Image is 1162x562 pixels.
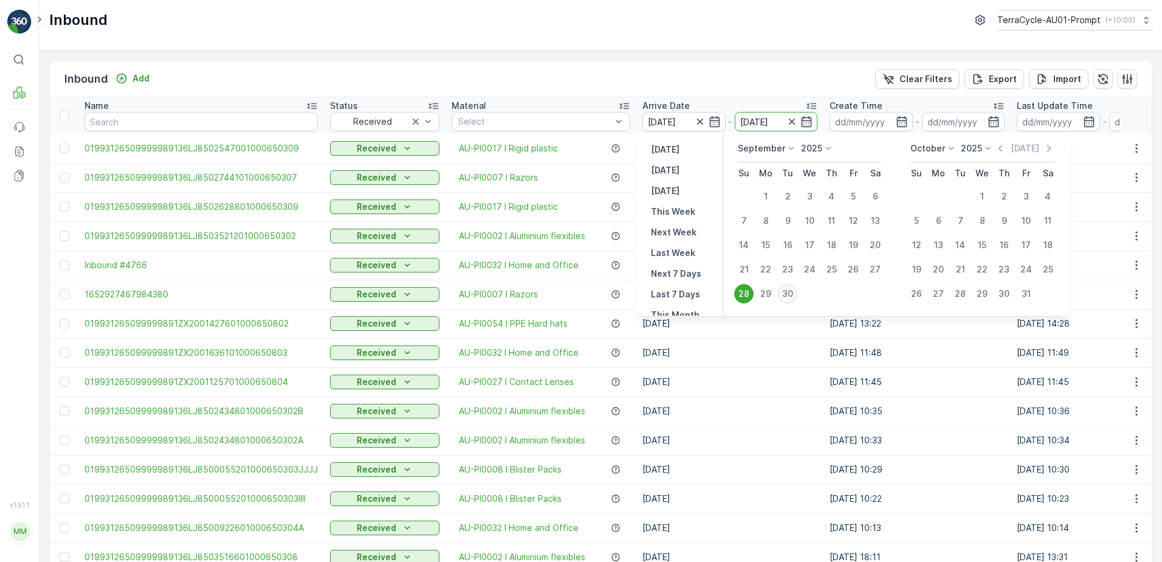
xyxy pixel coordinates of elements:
p: Received [357,259,396,271]
a: 01993126509999989136LJ8502628801000650309 [84,201,318,213]
a: AU-PI0008 I Blister Packs [459,493,562,505]
div: 12 [907,235,926,255]
span: AU-PI0002 I Aluminium flexibles [459,405,585,417]
a: AU-PI0007 I Razors [459,288,538,300]
td: [DATE] [636,367,823,397]
div: Toggle Row Selected [60,435,69,445]
a: AU-PI0007 I Razors [459,172,538,184]
span: AU-PI0002 I Aluminium flexibles [459,230,585,242]
a: AU-PI0008 I Blister Packs [459,463,562,476]
th: Friday [1015,162,1037,184]
p: - [1102,114,1107,129]
div: 12 [844,211,863,231]
p: This Month [651,309,700,321]
span: AU-PI0017 I Rigid plastic [459,142,558,154]
div: 26 [907,284,926,304]
input: dd/mm/yyyy [1017,112,1100,131]
button: Export [964,69,1024,89]
div: Toggle Row Selected [60,290,69,299]
th: Wednesday [971,162,993,184]
div: 18 [1038,235,1057,255]
div: 13 [929,235,948,255]
button: Tomorrow [646,184,684,198]
div: 19 [844,235,863,255]
th: Monday [755,162,777,184]
button: Received [330,491,439,506]
input: dd/mm/yyyy [735,112,818,131]
div: 14 [951,235,970,255]
p: Received [357,142,396,154]
p: Inbound [64,71,108,88]
span: 019931265099999891ZX2001125701000650804 [84,376,318,388]
div: 23 [778,260,797,279]
span: 01993126509999989136LJ8500055201000650303JJJJ [84,463,318,476]
td: [DATE] 13:22 [823,309,1011,338]
p: Add [132,72,150,85]
input: dd/mm/yyyy [642,112,726,131]
div: 26 [844,260,863,279]
a: AU-PI0032 I Home and Office [459,259,579,271]
a: AU-PI0032 I Home and Office [459,522,579,534]
div: 20 [929,260,948,279]
div: 29 [756,284,775,304]
div: 20 [865,235,885,255]
span: AU-PI0054 I PPE Hard hats [459,317,568,330]
td: [DATE] [636,513,823,543]
input: dd/mm/yyyy [922,112,1005,131]
div: Toggle Row Selected [60,465,69,474]
button: Received [330,521,439,535]
p: - [915,114,920,129]
a: 1652927467984380 [84,288,318,300]
span: 01993126509999989136LJ8500055201000650303IIII [84,493,318,505]
p: Last Update Time [1017,100,1093,112]
th: Saturday [864,162,886,184]
div: 22 [756,260,775,279]
p: Arrive Date [642,100,690,112]
p: Next 7 Days [651,268,701,280]
div: 24 [800,260,819,279]
div: 17 [1016,235,1036,255]
th: Monday [927,162,949,184]
div: 14 [734,235,754,255]
th: Sunday [733,162,755,184]
td: [DATE] [636,397,823,426]
div: 1 [756,187,775,206]
p: Received [357,347,396,359]
p: [DATE] [651,144,679,156]
span: AU-PI0032 I Home and Office [459,347,579,359]
button: Received [330,287,439,302]
th: Saturday [1037,162,1059,184]
div: 15 [972,235,992,255]
p: Material [452,100,486,112]
p: Create Time [830,100,882,112]
div: 9 [994,211,1014,231]
div: Toggle Row Selected [60,319,69,328]
button: Last Week [646,246,700,260]
div: 25 [1038,260,1057,279]
button: MM [7,511,32,552]
button: Received [330,404,439,418]
td: [DATE] 10:29 [823,455,1011,484]
a: 019931265099999891ZX2001427601000650802 [84,317,318,330]
div: 5 [907,211,926,231]
p: Received [357,522,396,534]
div: 28 [734,284,754,304]
div: 16 [994,235,1014,255]
span: Inbound #4766 [84,259,318,271]
div: 2 [778,187,797,206]
span: v 1.51.1 [7,501,32,508]
button: TerraCycle-AU01-Prompt(+10:00) [997,10,1152,30]
a: AU-PI0002 I Aluminium flexibles [459,434,585,446]
div: 18 [822,235,841,255]
button: This Month [646,308,704,322]
div: 31 [1016,284,1036,304]
div: 7 [951,211,970,231]
div: 30 [778,284,797,304]
td: [DATE] 10:22 [823,484,1011,513]
a: 01993126509999989136LJ8502547001000650309 [84,142,318,154]
div: 24 [1016,260,1036,279]
button: Received [330,199,439,214]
